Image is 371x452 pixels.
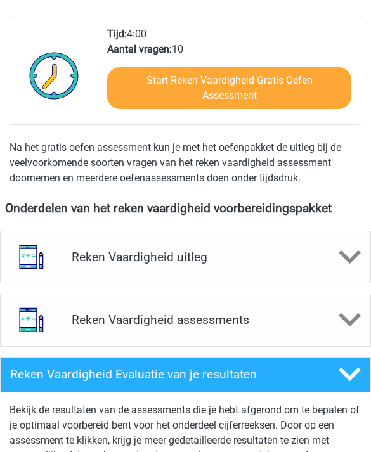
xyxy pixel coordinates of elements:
h4: Reken Vaardigheid Evaluatie van je resultaten [10,368,299,382]
b: Aantal vragen: [107,44,172,56]
img: reken vaardigheid assessments [6,295,57,346]
a: Reken Vaardigheid Evaluatie van je resultaten [10,358,361,393]
b: Tijd: [107,29,127,41]
img: Klok [22,44,86,108]
a: uitleg Reken Vaardigheid uitleg [10,231,361,284]
div: 4:00 10 [98,27,361,125]
div: Na het gratis oefen assessment kun je met het oefenpakket de uitleg bij de veelvoorkomende soorte... [10,141,361,186]
h4: Reken Vaardigheid assessments [72,313,299,328]
h4: Reken Vaardigheid uitleg [72,250,299,265]
img: reken vaardigheid uitleg [6,232,57,283]
a: assessments Reken Vaardigheid assessments [10,294,361,347]
h4: Onderdelen van het reken vaardigheid voorbereidingspakket [5,202,366,216]
a: Start Reken Vaardigheid Gratis Oefen Assessment [107,68,351,110]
